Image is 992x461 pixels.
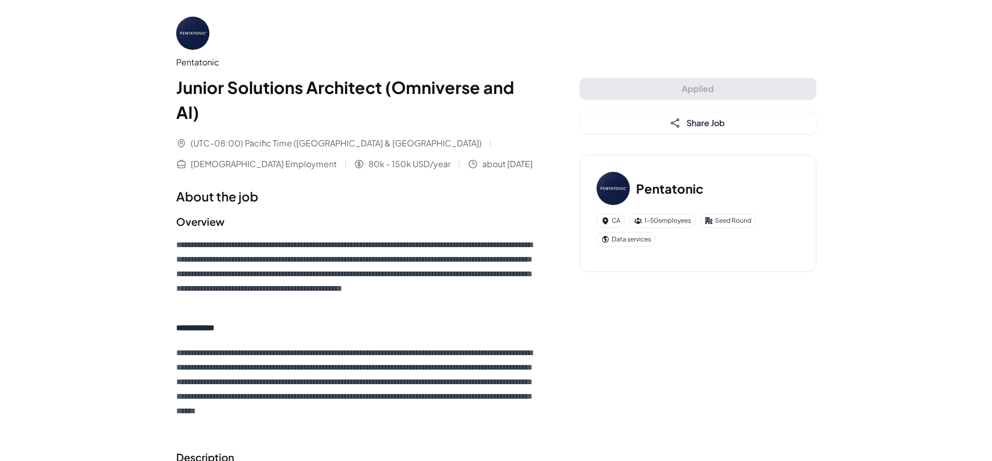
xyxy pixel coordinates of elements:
[636,179,704,198] h3: Pentatonic
[176,214,538,229] h2: Overview
[191,137,482,150] span: (UTC-08:00) Pacific Time ([GEOGRAPHIC_DATA] & [GEOGRAPHIC_DATA])
[700,213,756,228] div: Seed Round
[191,158,337,170] span: [DEMOGRAPHIC_DATA] Employment
[597,172,630,205] img: Pe
[482,158,533,170] span: about [DATE]
[176,75,538,125] h1: Junior Solutions Architect (Omniverse and AI)
[176,17,209,50] img: Pe
[368,158,451,170] span: 80k - 150k USD/year
[597,213,625,228] div: CA
[176,56,538,69] div: Pentatonic
[686,117,725,128] span: Share Job
[579,112,816,134] button: Share Job
[629,213,696,228] div: 1-50 employees
[597,232,656,247] div: Data services
[176,187,538,206] h1: About the job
